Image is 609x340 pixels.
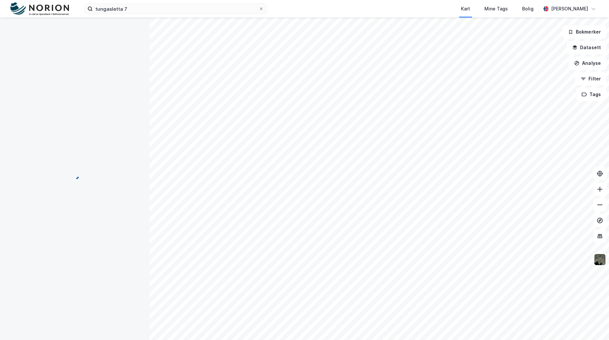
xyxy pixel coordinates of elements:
button: Bokmerker [562,25,606,38]
div: Kontrollprogram for chat [576,309,609,340]
button: Tags [576,88,606,101]
img: spinner.a6d8c91a73a9ac5275cf975e30b51cfb.svg [70,170,80,180]
button: Datasett [567,41,606,54]
img: 9k= [594,253,606,266]
iframe: Chat Widget [576,309,609,340]
div: Mine Tags [484,5,508,13]
input: Søk på adresse, matrikkel, gårdeiere, leietakere eller personer [93,4,259,14]
div: Kart [461,5,470,13]
button: Analyse [569,57,606,70]
img: norion-logo.80e7a08dc31c2e691866.png [10,2,69,16]
button: Filter [575,72,606,85]
div: Bolig [522,5,534,13]
div: [PERSON_NAME] [551,5,588,13]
